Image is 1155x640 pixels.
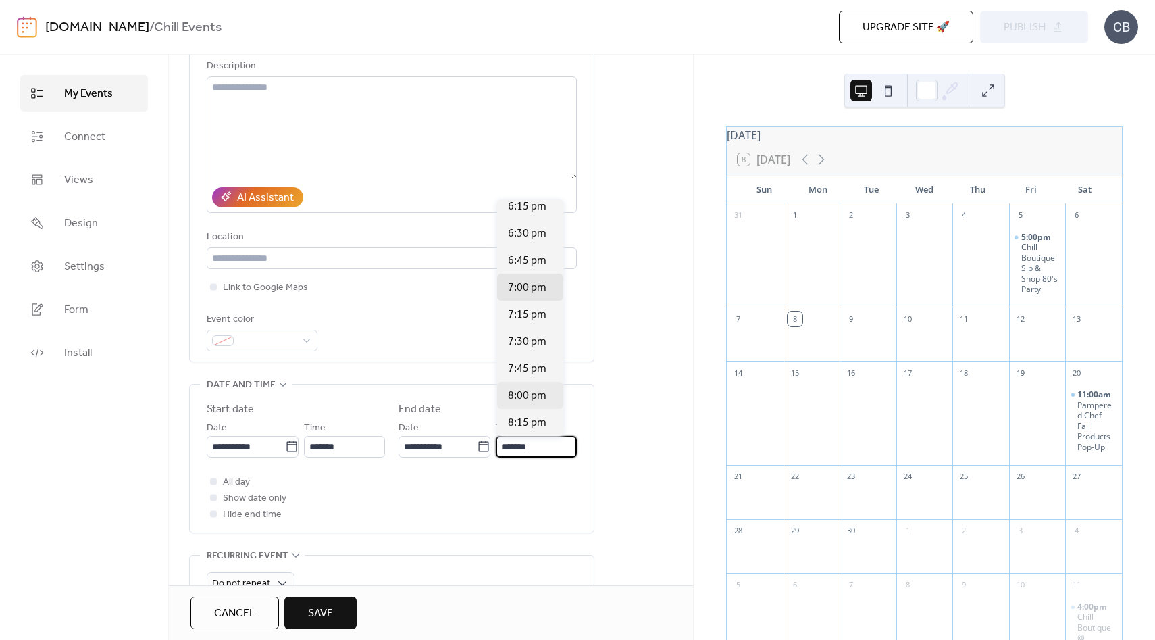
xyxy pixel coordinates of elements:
div: 4 [956,208,971,223]
span: 5:00pm [1021,232,1053,243]
div: 22 [788,470,802,485]
span: My Events [64,86,113,102]
span: Date and time [207,377,276,393]
div: 11 [956,312,971,326]
div: 1 [900,524,915,539]
span: Views [64,172,93,189]
a: Views [20,162,148,198]
span: 4:00pm [1077,601,1109,612]
div: 21 [731,470,746,485]
div: 3 [1013,524,1028,539]
div: 26 [1013,470,1028,485]
span: Recurring event [207,548,288,564]
span: 7:30 pm [508,334,546,350]
div: 29 [788,524,802,539]
span: Show date only [223,491,286,507]
div: 1 [788,208,802,223]
span: Link to Google Maps [223,280,308,296]
span: Settings [64,259,105,275]
span: 8:15 pm [508,415,546,431]
div: Start date [207,401,254,418]
div: 18 [956,366,971,380]
div: Pampered Chef Fall Products Pop-Up [1065,389,1122,453]
div: 24 [900,470,915,485]
a: My Events [20,75,148,112]
b: / [149,15,154,41]
div: 11 [1069,578,1084,593]
div: 6 [788,578,802,593]
div: 9 [956,578,971,593]
div: Pampered Chef Fall Products Pop-Up [1077,400,1116,453]
div: AI Assistant [237,190,294,206]
a: Design [20,205,148,241]
div: [DATE] [727,127,1122,143]
span: 11:00am [1077,389,1113,400]
div: Tue [844,176,898,203]
div: 10 [900,312,915,326]
div: Thu [951,176,1004,203]
span: Upgrade site 🚀 [863,20,950,36]
div: 6 [1069,208,1084,223]
div: Chill Boutique Sip & Shop 80's Party [1009,232,1066,295]
div: Location [207,229,574,245]
div: 3 [900,208,915,223]
span: Do not repeat [212,574,270,593]
div: 5 [1013,208,1028,223]
button: Save [284,597,357,629]
div: 8 [788,312,802,326]
div: 27 [1069,470,1084,485]
div: 9 [844,312,858,326]
span: 7:15 pm [508,307,546,323]
a: Form [20,291,148,328]
div: 4 [1069,524,1084,539]
div: Mon [791,176,844,203]
span: Hide end time [223,507,282,523]
div: 8 [900,578,915,593]
div: 14 [731,366,746,380]
div: 10 [1013,578,1028,593]
button: Upgrade site 🚀 [839,11,973,43]
div: 7 [844,578,858,593]
button: Cancel [190,597,279,629]
div: 20 [1069,366,1084,380]
span: 6:30 pm [508,226,546,242]
span: Cancel [214,606,255,622]
div: 13 [1069,312,1084,326]
div: 12 [1013,312,1028,326]
span: Date [399,420,419,437]
div: CB [1104,10,1138,44]
div: 23 [844,470,858,485]
span: 6:15 pm [508,199,546,215]
div: Description [207,58,574,74]
a: [DOMAIN_NAME] [45,15,149,41]
button: AI Assistant [212,187,303,207]
div: Sun [738,176,791,203]
span: Install [64,345,92,362]
div: 16 [844,366,858,380]
div: Sat [1058,176,1111,203]
span: Connect [64,129,105,145]
a: Install [20,335,148,371]
div: End date [399,401,441,418]
b: Chill Events [154,15,222,41]
div: Fri [1004,176,1058,203]
div: 28 [731,524,746,539]
span: 8:00 pm [508,388,546,404]
div: 15 [788,366,802,380]
span: Time [496,420,517,437]
div: 25 [956,470,971,485]
span: Form [64,302,88,318]
div: 19 [1013,366,1028,380]
div: 30 [844,524,858,539]
a: Settings [20,248,148,285]
div: 5 [731,578,746,593]
span: 7:45 pm [508,361,546,377]
div: 7 [731,312,746,326]
span: Save [308,606,333,622]
span: Design [64,216,98,232]
div: 2 [844,208,858,223]
span: 6:45 pm [508,253,546,269]
span: All day [223,474,250,491]
div: 2 [956,524,971,539]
